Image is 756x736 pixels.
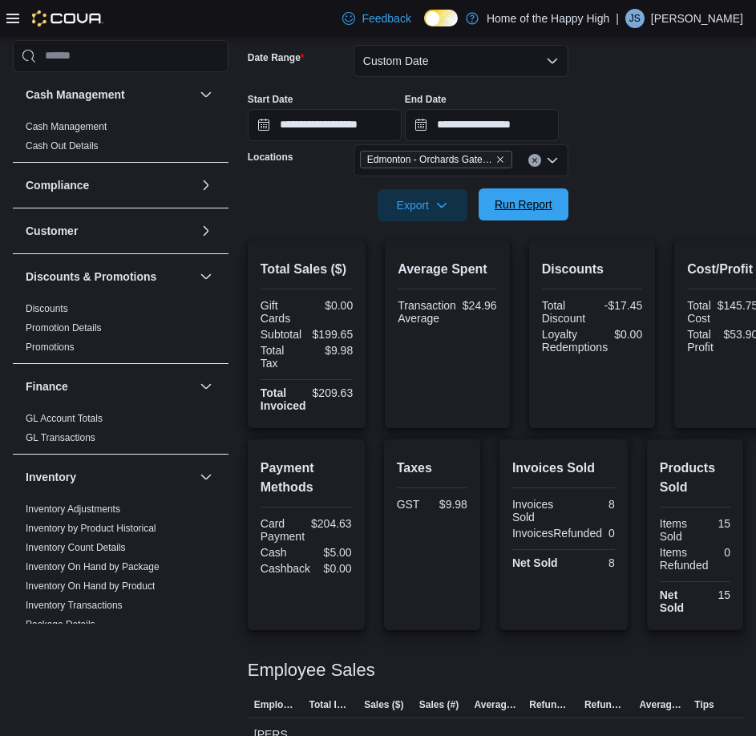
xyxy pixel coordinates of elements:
[26,223,193,239] button: Customer
[26,431,95,444] span: GL Transactions
[528,154,541,167] button: Clear input
[248,151,293,164] label: Locations
[26,177,89,193] h3: Compliance
[512,556,558,569] strong: Net Sold
[32,10,103,26] img: Cova
[512,527,602,540] div: InvoicesRefunded
[424,10,458,26] input: Dark Mode
[512,498,560,524] div: Invoices Sold
[26,321,102,334] span: Promotion Details
[397,459,467,478] h2: Taxes
[419,698,459,711] span: Sales (#)
[26,140,99,152] a: Cash Out Details
[698,517,730,530] div: 15
[261,562,310,575] div: Cashback
[26,542,126,553] a: Inventory Count Details
[313,386,354,399] div: $209.63
[26,322,102,334] a: Promotion Details
[248,661,375,680] h3: Employee Sales
[196,221,216,241] button: Customer
[542,328,608,354] div: Loyalty Redemptions
[309,698,351,711] span: Total Invoiced
[354,45,568,77] button: Custom Date
[26,523,156,534] a: Inventory by Product Historical
[26,560,160,573] span: Inventory On Hand by Package
[694,698,714,711] span: Tips
[397,498,429,511] div: GST
[248,51,305,64] label: Date Range
[378,189,467,221] button: Export
[26,503,120,516] span: Inventory Adjustments
[309,546,352,559] div: $5.00
[362,10,410,26] span: Feedback
[26,469,76,485] h3: Inventory
[261,459,352,497] h2: Payment Methods
[261,344,304,370] div: Total Tax
[261,299,304,325] div: Gift Cards
[714,546,730,559] div: 0
[311,517,352,530] div: $204.63
[542,260,643,279] h2: Discounts
[614,328,642,341] div: $0.00
[687,299,711,325] div: Total Cost
[26,600,123,611] a: Inventory Transactions
[487,9,609,28] p: Home of the Happy High
[26,378,68,394] h3: Finance
[309,328,353,341] div: $199.65
[26,342,75,353] a: Promotions
[660,546,709,572] div: Items Refunded
[398,299,456,325] div: Transaction Average
[26,413,103,424] a: GL Account Totals
[13,299,228,363] div: Discounts & Promotions
[640,698,682,711] span: Average Refund
[196,176,216,195] button: Compliance
[495,155,505,164] button: Remove Edmonton - Orchards Gate - Fire & Flower from selection in this group
[567,498,615,511] div: 8
[698,588,730,601] div: 15
[26,177,193,193] button: Compliance
[26,303,68,314] a: Discounts
[261,328,304,341] div: Subtotal
[584,698,627,711] span: Refunds (#)
[360,151,512,168] span: Edmonton - Orchards Gate - Fire & Flower
[261,517,305,543] div: Card Payment
[26,503,120,515] a: Inventory Adjustments
[479,188,568,220] button: Run Report
[405,93,447,106] label: End Date
[26,269,156,285] h3: Discounts & Promotions
[387,189,458,221] span: Export
[424,26,425,27] span: Dark Mode
[196,267,216,286] button: Discounts & Promotions
[567,556,615,569] div: 8
[364,698,403,711] span: Sales ($)
[196,85,216,104] button: Cash Management
[248,93,293,106] label: Start Date
[196,377,216,396] button: Finance
[546,154,559,167] button: Open list of options
[26,87,193,103] button: Cash Management
[309,344,353,357] div: $9.98
[26,432,95,443] a: GL Transactions
[595,299,642,312] div: -$17.45
[26,580,155,592] span: Inventory On Hand by Product
[26,619,95,630] a: Package Details
[26,223,78,239] h3: Customer
[317,562,352,575] div: $0.00
[309,299,353,312] div: $0.00
[398,260,496,279] h2: Average Spent
[196,467,216,487] button: Inventory
[608,527,615,540] div: 0
[261,386,306,412] strong: Total Invoiced
[463,299,497,312] div: $24.96
[26,580,155,592] a: Inventory On Hand by Product
[687,328,717,354] div: Total Profit
[261,260,353,279] h2: Total Sales ($)
[660,588,684,614] strong: Net Sold
[336,2,417,34] a: Feedback
[13,117,228,162] div: Cash Management
[660,517,692,543] div: Items Sold
[26,618,95,631] span: Package Details
[616,9,619,28] p: |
